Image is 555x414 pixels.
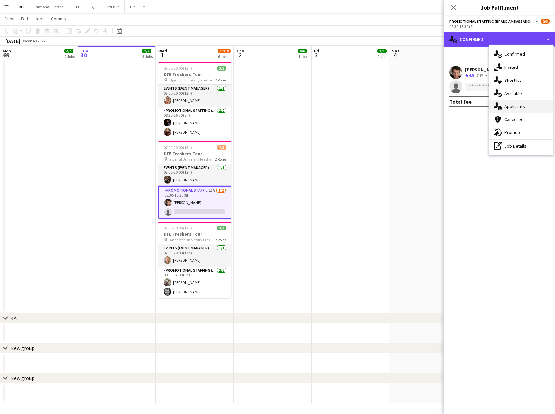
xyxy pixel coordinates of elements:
div: 6 Jobs [218,54,230,59]
button: National Express [30,0,68,13]
div: Total fee [449,98,472,105]
span: Cancelled [504,116,524,122]
span: 2 [235,52,244,59]
span: Promotional Staffing (Brand Ambassadors) [449,19,534,24]
span: Week 40 [22,38,38,43]
h3: DFE Freshers Tour [158,231,231,237]
div: 1 Job [378,54,386,59]
div: Confirmed [444,32,555,47]
button: TPE [68,0,85,13]
div: 08:30-16:30 (8h) [449,24,550,29]
h3: DFE Freshers Tour [158,151,231,156]
div: Job Details [489,140,553,153]
span: Wed [158,48,167,54]
a: Edit [18,14,31,23]
app-card-role: Events (Event Manager)1/107:00-20:00 (13h)[PERSON_NAME] [158,244,231,267]
span: Shortlist [504,77,521,83]
span: Thu [236,48,244,54]
a: Jobs [32,14,47,23]
app-job-card: 07:00-20:00 (13h)3/3DFE Freshers Tour Lancaster University Freshers Fair2 RolesEvents (Event Mana... [158,222,231,298]
button: DFE [13,0,30,13]
span: Invited [504,64,518,70]
span: 17/18 [218,49,231,53]
span: 2/3 [217,145,226,150]
div: BA [10,315,17,321]
div: New group [10,345,35,351]
h3: DFE Freshers Tour [158,71,231,77]
span: 30 [80,52,88,59]
span: 07:00-20:00 (13h) [164,145,192,150]
a: View [3,14,17,23]
span: Sat [392,48,399,54]
app-card-role: Promotional Staffing (Brand Ambassadors)2/208:30-16:30 (8h)[PERSON_NAME][PERSON_NAME] [158,107,231,139]
span: Lancaster University Freshers Fair [168,237,215,242]
span: 07:00-20:00 (13h) [164,66,192,71]
span: Edit [21,16,28,22]
span: Mon [3,48,11,54]
app-card-role: Promotional Staffing (Brand Ambassadors)2/209:00-17:00 (8h)[PERSON_NAME][PERSON_NAME] [158,267,231,298]
app-job-card: 07:00-20:00 (13h)2/3DFE Freshers Tour Imperial University Freshers Fair2 RolesEvents (Event Manag... [158,141,231,219]
div: 2 Jobs [65,54,75,59]
span: Applicants [504,103,525,109]
span: View [5,16,14,22]
span: 2 Roles [215,237,226,242]
app-card-role: Promotional Staffing (Brand Ambassadors)13A1/208:30-16:30 (8h)[PERSON_NAME] [158,186,231,219]
span: Fri [314,48,319,54]
app-job-card: 07:00-20:00 (13h)3/3DFE Freshers Tour Edge Hill University Freshers Fair2 RolesEvents (Event Mana... [158,62,231,139]
span: Jobs [35,16,45,22]
span: 6/6 [298,49,307,53]
span: Imperial University Freshers Fair [168,157,215,162]
button: HP [125,0,140,13]
span: 29 [2,52,11,59]
span: 3/3 [377,49,387,53]
button: First Bus [100,0,125,13]
div: 4 Jobs [298,54,308,59]
span: Promote [504,129,522,135]
div: BST [40,38,47,43]
span: 3/3 [217,66,226,71]
span: 2 Roles [215,157,226,162]
span: Available [504,90,522,96]
span: 7/7 [142,49,151,53]
span: 4 [391,52,399,59]
a: Comms [49,14,68,23]
div: 3 Jobs [142,54,153,59]
span: 07:00-20:00 (13h) [164,226,192,230]
span: 1 [157,52,167,59]
span: 4.8 [469,73,474,78]
span: 4/4 [64,49,73,53]
button: IQ [85,0,100,13]
span: 2 Roles [215,78,226,82]
div: 6.9km [475,73,488,78]
app-card-role: Events (Event Manager)1/107:00-20:00 (13h)[PERSON_NAME] [158,85,231,107]
span: Comms [51,16,66,22]
span: 2/3 [541,19,550,24]
div: [DATE] [5,38,20,44]
span: Confirmed [504,51,525,57]
h3: Job Fulfilment [444,3,555,12]
div: [PERSON_NAME] [465,67,500,73]
span: Tue [80,48,88,54]
div: New group [10,375,35,381]
app-card-role: Events (Event Manager)1/107:00-20:00 (13h)[PERSON_NAME] [158,164,231,186]
span: 3 [313,52,319,59]
span: 3/3 [217,226,226,230]
span: Edge Hill University Freshers Fair [168,78,215,82]
button: Promotional Staffing (Brand Ambassadors) [449,19,539,24]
